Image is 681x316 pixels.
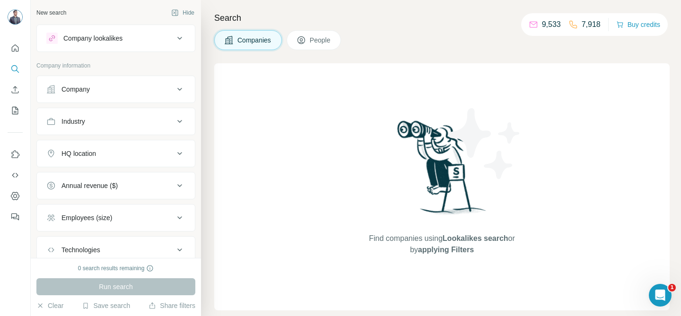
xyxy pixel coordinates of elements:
button: Use Surfe on LinkedIn [8,146,23,163]
div: Technologies [61,245,100,255]
button: Clear [36,301,63,310]
button: Industry [37,110,195,133]
button: Enrich CSV [8,81,23,98]
button: Annual revenue ($) [37,174,195,197]
button: Hide [165,6,201,20]
button: Company lookalikes [37,27,195,50]
h4: Search [214,11,670,25]
div: Industry [61,117,85,126]
span: applying Filters [418,246,474,254]
span: Lookalikes search [443,234,508,242]
div: 0 search results remaining [78,264,154,273]
span: 1 [668,284,676,291]
div: New search [36,9,66,17]
button: Save search [82,301,130,310]
span: People [310,35,332,45]
button: Dashboard [8,188,23,205]
div: HQ location [61,149,96,158]
p: 9,533 [542,19,561,30]
button: My lists [8,102,23,119]
div: Company lookalikes [63,34,122,43]
div: Annual revenue ($) [61,181,118,190]
img: Surfe Illustration - Woman searching with binoculars [393,118,491,223]
button: Technologies [37,239,195,261]
button: Feedback [8,208,23,225]
button: Use Surfe API [8,167,23,184]
iframe: Intercom live chat [649,284,672,307]
div: Employees (size) [61,213,112,222]
span: Find companies using or by [366,233,517,256]
span: Companies [237,35,272,45]
p: Company information [36,61,195,70]
button: Company [37,78,195,101]
p: 7,918 [582,19,601,30]
img: Surfe Illustration - Stars [442,101,527,186]
button: Share filters [148,301,195,310]
button: Buy credits [616,18,660,31]
button: Search [8,60,23,77]
button: Quick start [8,40,23,57]
img: Avatar [8,9,23,25]
button: Employees (size) [37,206,195,229]
button: HQ location [37,142,195,165]
div: Company [61,85,90,94]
